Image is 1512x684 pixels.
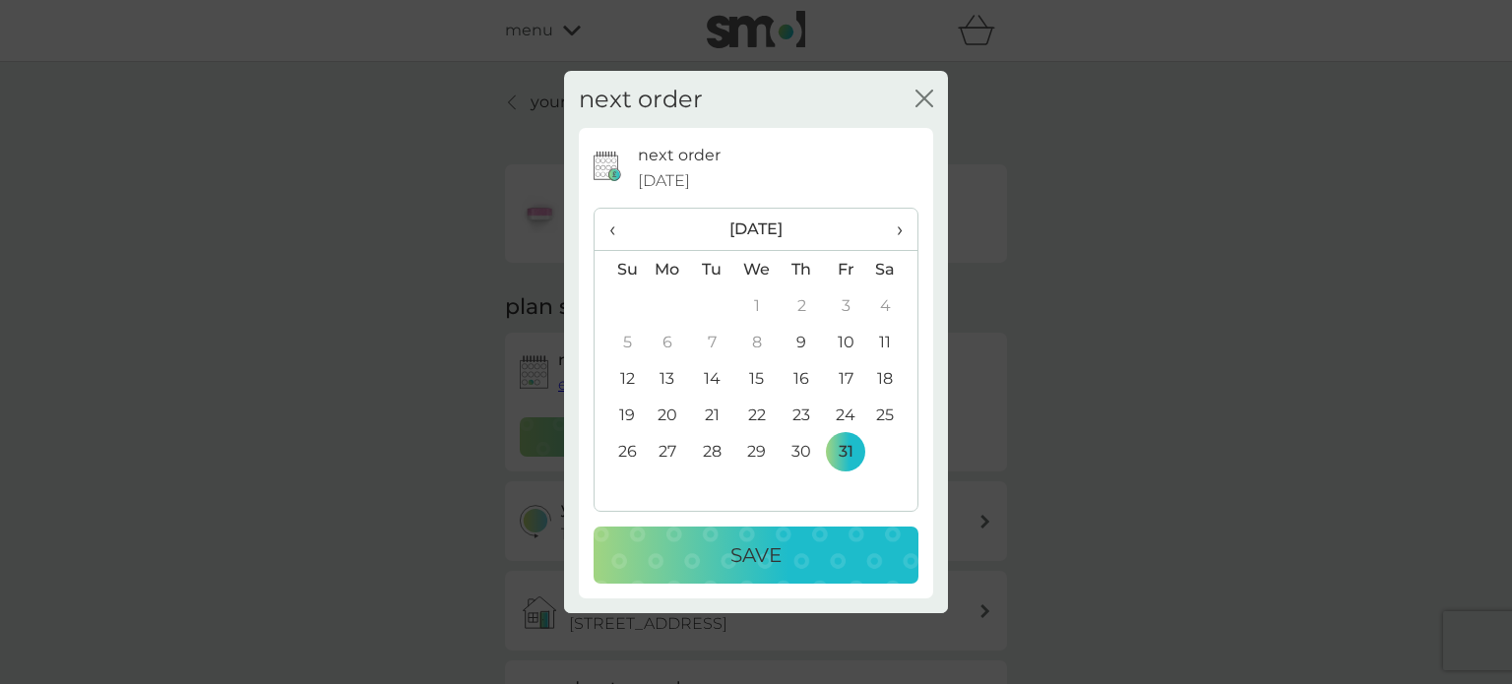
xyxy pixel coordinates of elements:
[868,360,917,397] td: 18
[690,433,734,469] td: 28
[824,324,868,360] td: 10
[595,251,645,288] th: Su
[734,324,780,360] td: 8
[645,251,690,288] th: Mo
[824,287,868,324] td: 3
[780,324,824,360] td: 9
[690,397,734,433] td: 21
[645,433,690,469] td: 27
[645,360,690,397] td: 13
[868,397,917,433] td: 25
[690,360,734,397] td: 14
[690,324,734,360] td: 7
[730,539,782,571] p: Save
[734,360,780,397] td: 15
[595,324,645,360] td: 5
[609,209,630,250] span: ‹
[780,397,824,433] td: 23
[638,143,721,168] p: next order
[594,527,918,584] button: Save
[595,360,645,397] td: 12
[824,251,868,288] th: Fr
[734,397,780,433] td: 22
[595,433,645,469] td: 26
[734,251,780,288] th: We
[868,251,917,288] th: Sa
[915,90,933,110] button: close
[734,433,780,469] td: 29
[638,168,690,194] span: [DATE]
[780,433,824,469] td: 30
[579,86,703,114] h2: next order
[780,287,824,324] td: 2
[780,251,824,288] th: Th
[645,324,690,360] td: 6
[824,360,868,397] td: 17
[868,287,917,324] td: 4
[883,209,903,250] span: ›
[868,324,917,360] td: 11
[645,397,690,433] td: 20
[734,287,780,324] td: 1
[595,397,645,433] td: 19
[690,251,734,288] th: Tu
[780,360,824,397] td: 16
[645,209,868,251] th: [DATE]
[824,397,868,433] td: 24
[824,433,868,469] td: 31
